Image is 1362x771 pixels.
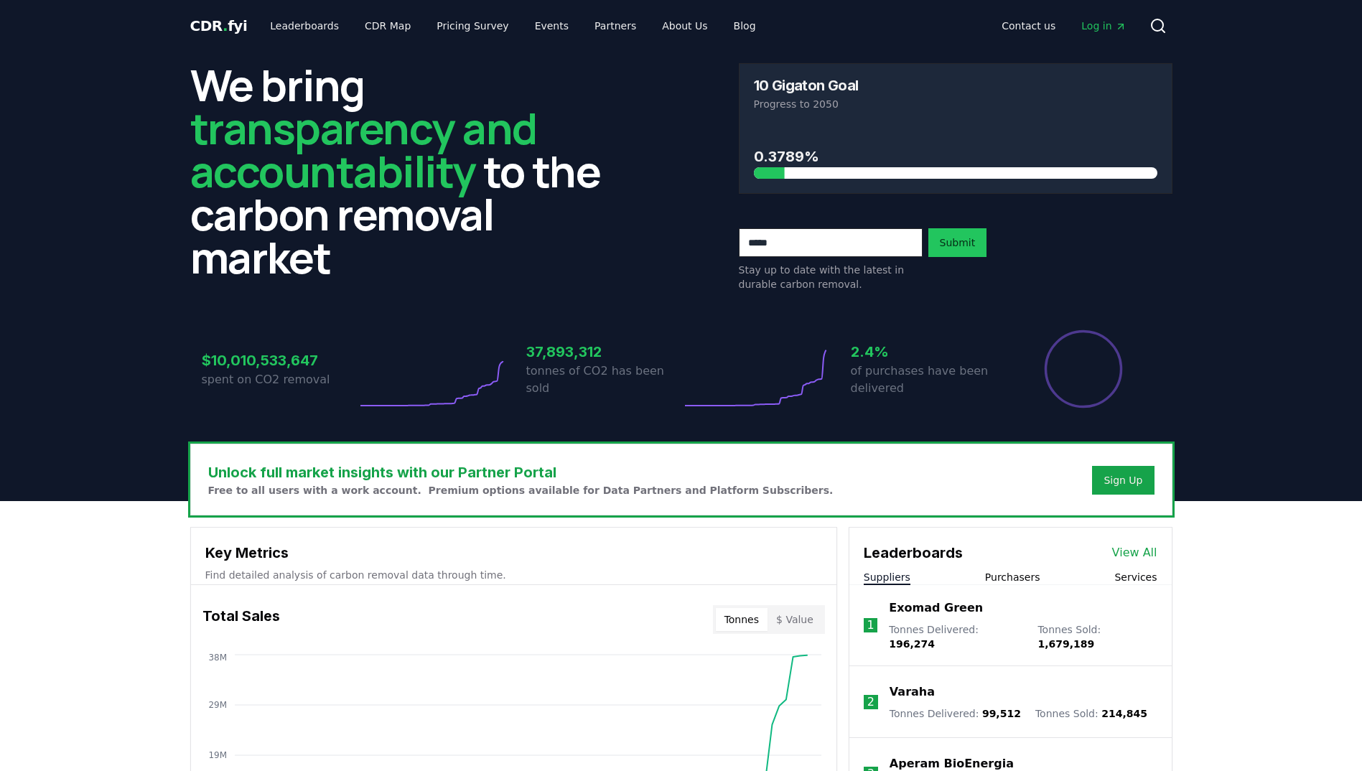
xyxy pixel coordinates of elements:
p: Find detailed analysis of carbon removal data through time. [205,568,822,582]
a: Leaderboards [258,13,350,39]
span: transparency and accountability [190,98,537,200]
h3: 37,893,312 [526,341,681,363]
a: Varaha [890,683,935,701]
h3: Total Sales [202,605,280,634]
button: Submit [928,228,987,257]
p: Stay up to date with the latest in durable carbon removal. [739,263,923,291]
tspan: 19M [208,750,227,760]
button: Sign Up [1092,466,1154,495]
p: of purchases have been delivered [851,363,1006,397]
p: Progress to 2050 [754,97,1157,111]
button: $ Value [768,608,822,631]
a: Events [523,13,580,39]
a: Sign Up [1104,473,1142,487]
a: Exomad Green [889,599,983,617]
tspan: 29M [208,700,227,710]
button: Suppliers [864,570,910,584]
span: 99,512 [982,708,1021,719]
a: View All [1112,544,1157,561]
a: About Us [650,13,719,39]
a: CDR.fyi [190,16,248,36]
p: 2 [867,693,874,711]
button: Tonnes [716,608,768,631]
span: . [223,17,228,34]
nav: Main [258,13,767,39]
p: Tonnes Sold : [1037,622,1157,651]
h3: 2.4% [851,341,1006,363]
button: Services [1114,570,1157,584]
h2: We bring to the carbon removal market [190,63,624,279]
h3: Leaderboards [864,542,963,564]
span: 214,845 [1101,708,1147,719]
a: CDR Map [353,13,422,39]
tspan: 38M [208,653,227,663]
span: Log in [1081,19,1126,33]
h3: 0.3789% [754,146,1157,167]
p: Free to all users with a work account. Premium options available for Data Partners and Platform S... [208,483,834,497]
p: Tonnes Sold : [1035,706,1147,721]
h3: Unlock full market insights with our Partner Portal [208,462,834,483]
button: Purchasers [985,570,1040,584]
span: 196,274 [889,638,935,650]
p: 1 [867,617,874,634]
a: Pricing Survey [425,13,520,39]
p: Tonnes Delivered : [889,622,1023,651]
span: CDR fyi [190,17,248,34]
a: Log in [1070,13,1137,39]
h3: Key Metrics [205,542,822,564]
a: Contact us [990,13,1067,39]
a: Partners [583,13,648,39]
h3: 10 Gigaton Goal [754,78,859,93]
h3: $10,010,533,647 [202,350,357,371]
span: 1,679,189 [1037,638,1094,650]
p: Tonnes Delivered : [890,706,1021,721]
a: Blog [722,13,768,39]
div: Percentage of sales delivered [1043,329,1124,409]
p: tonnes of CO2 has been sold [526,363,681,397]
p: spent on CO2 removal [202,371,357,388]
nav: Main [990,13,1137,39]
